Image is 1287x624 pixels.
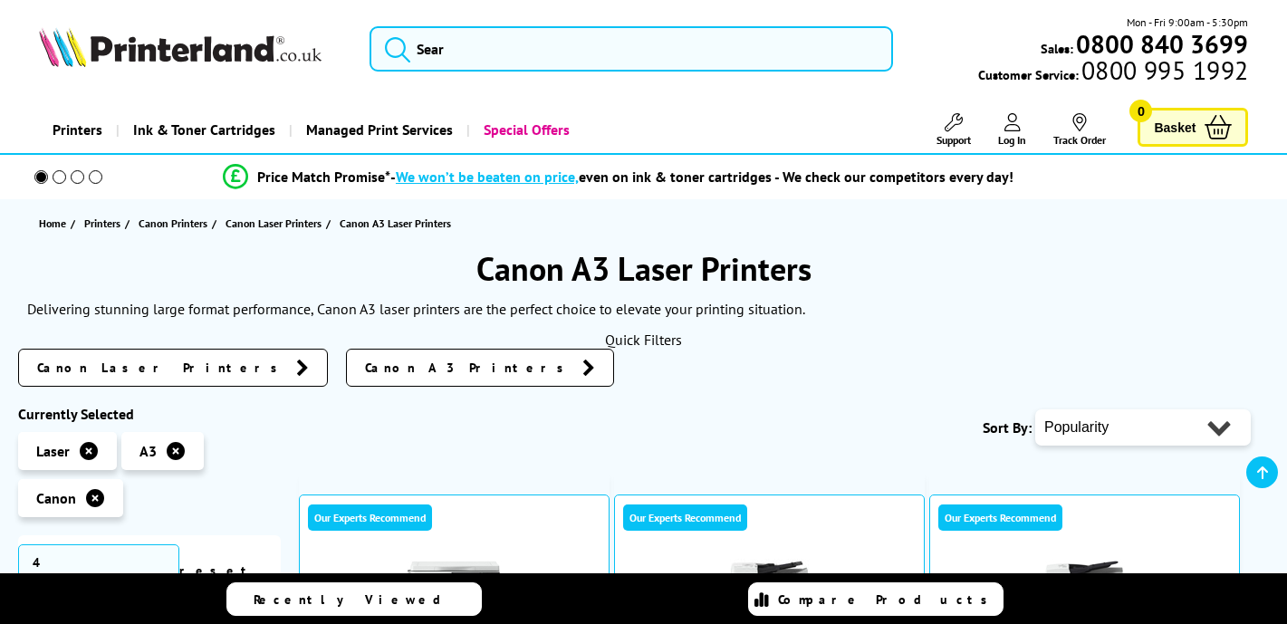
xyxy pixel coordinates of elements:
[289,107,466,153] a: Managed Print Services
[9,161,1227,193] li: modal_Promise
[1076,27,1248,61] b: 0800 840 3699
[39,27,347,71] a: Printerland Logo
[365,359,573,377] span: Canon A3 Printers
[396,168,579,186] span: We won’t be beaten on price,
[116,107,289,153] a: Ink & Toner Cartridges
[226,214,326,233] a: Canon Laser Printers
[1127,14,1248,31] span: Mon - Fri 9:00am - 5:30pm
[257,168,390,186] span: Price Match Promise*
[1129,100,1152,122] span: 0
[139,214,207,233] span: Canon Printers
[778,591,997,608] span: Compare Products
[346,349,614,387] a: Canon A3 Printers
[27,300,805,318] p: Delivering stunning large format performance, Canon A3 laser printers are the perfect choice to e...
[226,214,322,233] span: Canon Laser Printers
[1138,108,1248,147] a: Basket 0
[1041,40,1073,57] span: Sales:
[36,442,70,460] span: Laser
[370,26,892,72] input: Sear
[983,418,1032,437] span: Sort By:
[390,168,1013,186] div: - even on ink & toner cartridges - We check our competitors every day!
[37,359,287,377] span: Canon Laser Printers
[1079,62,1248,79] span: 0800 995 1992
[139,214,212,233] a: Canon Printers
[179,562,264,597] a: reset filters
[466,107,583,153] a: Special Offers
[133,107,275,153] span: Ink & Toner Cartridges
[340,216,451,230] span: Canon A3 Laser Printers
[18,544,179,613] span: 4 Products Found
[18,405,281,423] div: Currently Selected
[39,27,322,67] img: Printerland Logo
[39,214,71,233] a: Home
[84,214,120,233] span: Printers
[936,133,971,147] span: Support
[254,591,459,608] span: Recently Viewed
[139,442,157,460] span: A3
[308,504,432,531] div: Our Experts Recommend
[1073,35,1248,53] a: 0800 840 3699
[998,133,1026,147] span: Log In
[978,62,1248,83] span: Customer Service:
[39,107,116,153] a: Printers
[748,582,1004,616] a: Compare Products
[36,489,76,507] span: Canon
[1154,115,1196,139] span: Basket
[936,113,971,147] a: Support
[1053,113,1106,147] a: Track Order
[998,113,1026,147] a: Log In
[938,504,1062,531] div: Our Experts Recommend
[226,582,482,616] a: Recently Viewed
[18,349,328,387] a: Canon Laser Printers
[623,504,747,531] div: Our Experts Recommend
[84,214,125,233] a: Printers
[18,247,1269,290] h1: Canon A3 Laser Printers
[18,331,1269,349] div: Quick Filters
